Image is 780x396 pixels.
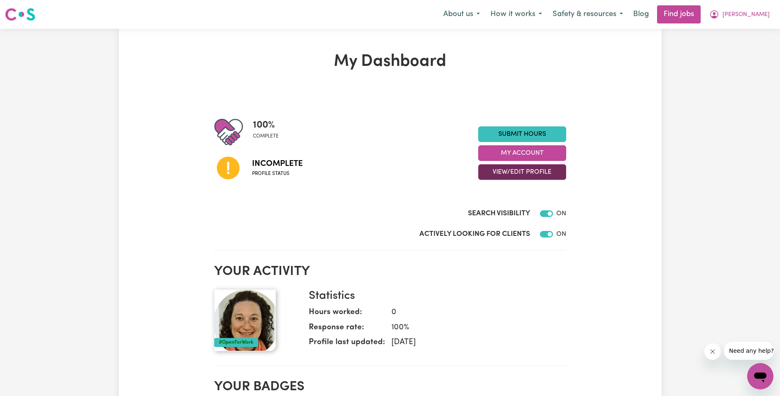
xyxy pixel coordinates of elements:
a: Find jobs [657,5,701,23]
span: 100 % [253,118,279,133]
dt: Hours worked: [309,307,385,322]
label: Search Visibility [468,208,530,219]
dd: 100 % [385,322,560,334]
span: Profile status [252,170,303,177]
iframe: Button to launch messaging window [747,363,773,389]
dt: Response rate: [309,322,385,337]
button: View/Edit Profile [478,164,566,180]
span: ON [556,231,566,238]
button: My Account [704,6,775,23]
dd: [DATE] [385,337,560,349]
h3: Statistics [309,289,560,303]
div: #OpenForWork [214,338,258,347]
button: How it works [485,6,547,23]
div: Profile completeness: 100% [253,118,285,147]
span: Incomplete [252,158,303,170]
span: Need any help? [5,6,50,12]
a: Careseekers logo [5,5,35,24]
span: complete [253,133,279,140]
img: Your profile picture [214,289,276,351]
h2: Your badges [214,379,566,395]
button: Safety & resources [547,6,628,23]
label: Actively Looking for Clients [419,229,530,240]
button: About us [438,6,485,23]
h2: Your activity [214,264,566,280]
dt: Profile last updated: [309,337,385,352]
dd: 0 [385,307,560,319]
span: ON [556,210,566,217]
img: Careseekers logo [5,7,35,22]
span: [PERSON_NAME] [722,10,770,19]
iframe: Close message [704,343,721,360]
h1: My Dashboard [214,52,566,72]
button: My Account [478,145,566,161]
iframe: Message from company [724,342,773,360]
a: Submit Hours [478,126,566,142]
a: Blog [628,5,654,23]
